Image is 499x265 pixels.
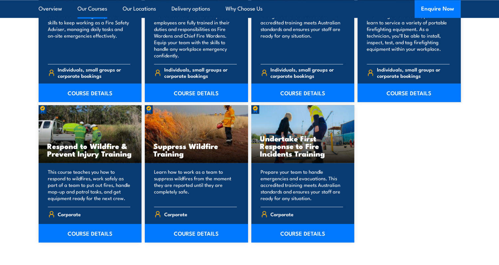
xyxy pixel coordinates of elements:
a: COURSE DETAILS [145,83,248,102]
span: Individuals, small groups or corporate bookings [270,66,343,79]
a: COURSE DETAILS [145,224,248,242]
span: Individuals, small groups or corporate bookings [377,66,450,79]
a: COURSE DETAILS [251,83,355,102]
span: Corporate [58,209,81,219]
span: Individuals, small groups or corporate bookings [164,66,237,79]
a: COURSE DETAILS [358,83,461,102]
span: Corporate [270,209,294,219]
p: In our Inspect & Test Fire Blankets & Fire Extinguishers course, you will learn to service a vari... [367,6,450,59]
a: COURSE DETAILS [39,83,142,102]
h3: Suppress Wildfire Training [153,142,239,157]
p: This course teaches you how to respond to wildfires, work safely as part of a team to put out fir... [48,168,131,201]
p: Prepare your team to handle emergencies and evacuations. This accredited training meets Australia... [261,6,343,59]
span: Individuals, small groups or corporate bookings [58,66,130,79]
p: Our Fire Safety Adviser re-certification course gives you the skills to keep working as a Fire Sa... [48,6,131,59]
h3: Undertake First Response to Fire Incidents Training [260,134,346,157]
a: COURSE DETAILS [39,224,142,242]
h3: Respond to Wildfire & Prevent Injury Training [47,142,133,157]
p: Prepare your team to handle emergencies and evacuations. This accredited training meets Australia... [261,168,343,201]
p: Our Fire Warden and Chief Fire Warden course ensures that your employees are fully trained in the... [154,6,237,59]
a: COURSE DETAILS [251,224,355,242]
p: Learn how to work as a team to suppress wildfires from the moment they are reported until they ar... [154,168,237,201]
span: Corporate [164,209,187,219]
